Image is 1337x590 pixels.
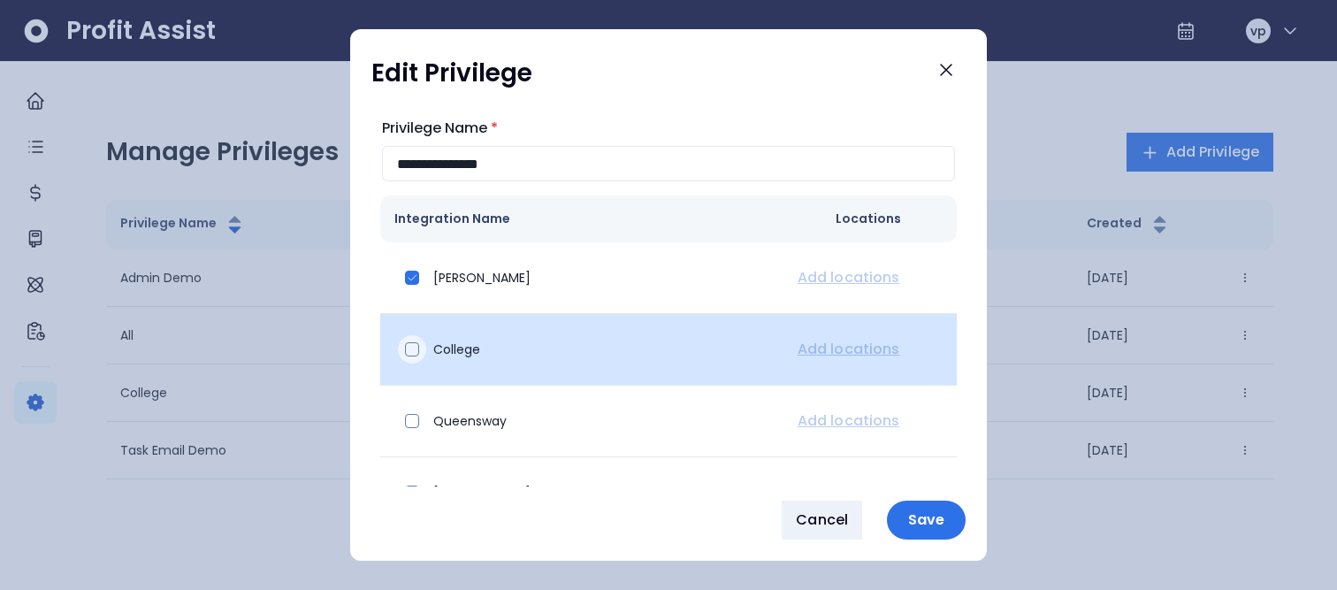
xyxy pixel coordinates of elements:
p: Save [898,511,955,528]
label: Privilege Name [382,118,944,139]
button: Save [887,501,966,540]
p: [PERSON_NAME] [433,484,531,502]
p: College [433,341,480,359]
p: [PERSON_NAME] [433,269,531,287]
span: Cancel [796,510,848,531]
th: Locations [780,195,957,242]
button: Cancel [782,501,862,540]
h1: Edit Privilege [371,57,532,89]
button: Close [927,50,966,89]
p: Queensway [433,412,507,431]
th: Integration Name [380,195,780,242]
